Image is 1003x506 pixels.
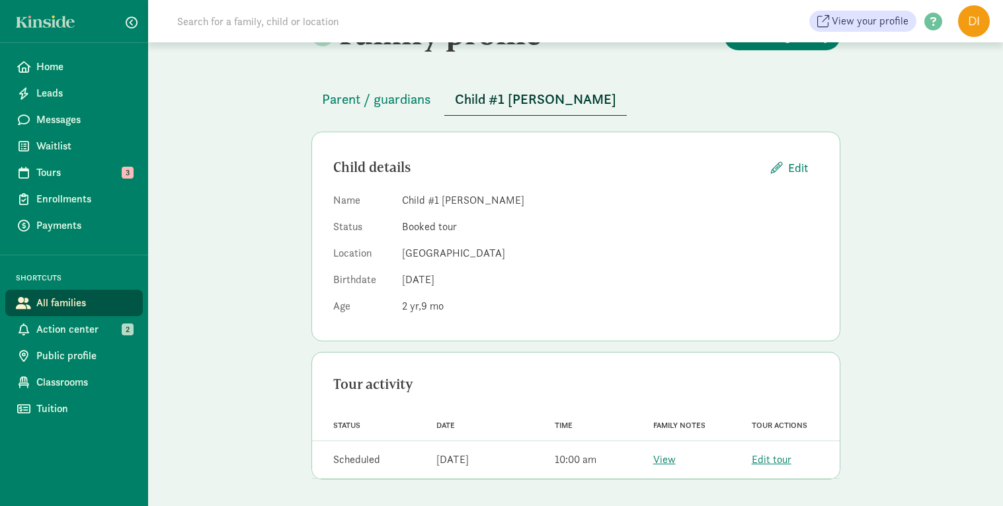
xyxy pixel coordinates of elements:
[36,165,132,181] span: Tours
[788,159,808,177] span: Edit
[760,153,819,182] button: Edit
[333,157,760,178] div: Child details
[322,89,431,110] span: Parent / guardians
[36,112,132,128] span: Messages
[5,106,143,133] a: Messages
[752,421,807,430] span: Tour actions
[421,299,444,313] span: 9
[333,272,391,293] dt: Birthdate
[402,192,819,208] dd: Child #1 [PERSON_NAME]
[444,83,627,116] button: Child #1 [PERSON_NAME]
[36,295,132,311] span: All families
[169,8,540,34] input: Search for a family, child or location
[333,421,360,430] span: Status
[402,273,434,286] span: [DATE]
[311,15,573,52] h2: Family profile
[5,396,143,422] a: Tuition
[832,13,908,29] span: View your profile
[36,85,132,101] span: Leads
[809,11,916,32] a: View your profile
[436,421,455,430] span: Date
[5,316,143,343] a: Action center 2
[122,167,134,179] span: 3
[333,219,391,240] dt: Status
[752,452,791,466] a: Edit tour
[333,245,391,267] dt: Location
[444,92,627,107] a: Child #1 [PERSON_NAME]
[5,343,143,369] a: Public profile
[311,92,442,107] a: Parent / guardians
[36,191,132,207] span: Enrollments
[555,452,596,468] div: 10:00 am
[455,89,616,110] span: Child #1 [PERSON_NAME]
[5,186,143,212] a: Enrollments
[36,374,132,390] span: Classrooms
[937,443,1003,506] iframe: Chat Widget
[5,133,143,159] a: Waitlist
[333,298,391,319] dt: Age
[436,452,469,468] div: [DATE]
[402,299,421,313] span: 2
[122,323,134,335] span: 2
[5,80,143,106] a: Leads
[36,138,132,154] span: Waitlist
[5,212,143,239] a: Payments
[5,369,143,396] a: Classrooms
[36,401,132,417] span: Tuition
[653,421,705,430] span: Family notes
[5,54,143,80] a: Home
[333,374,819,395] div: Tour activity
[555,421,573,430] span: Time
[402,245,819,261] dd: [GEOGRAPHIC_DATA]
[36,59,132,75] span: Home
[402,219,819,235] dd: Booked tour
[36,218,132,233] span: Payments
[5,290,143,316] a: All families
[333,192,391,214] dt: Name
[311,83,442,115] button: Parent / guardians
[5,159,143,186] a: Tours 3
[333,452,380,468] div: Scheduled
[36,321,132,337] span: Action center
[36,348,132,364] span: Public profile
[653,452,676,466] a: View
